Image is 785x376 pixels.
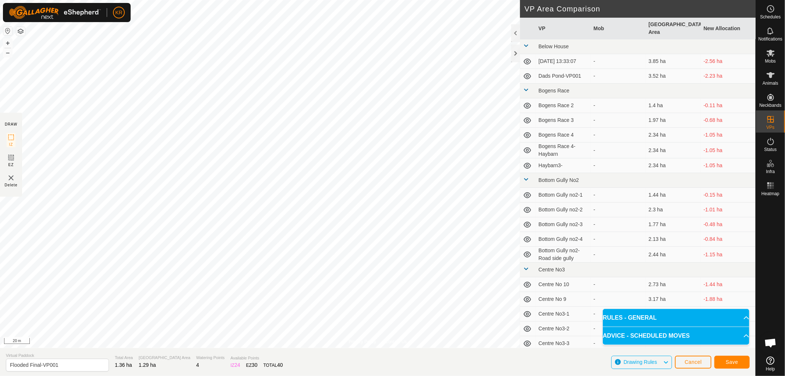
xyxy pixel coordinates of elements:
[594,191,643,199] div: -
[646,54,700,69] td: 3.85 ha
[591,18,646,39] th: Mob
[701,158,756,173] td: -1.05 ha
[646,98,700,113] td: 1.4 ha
[535,143,590,158] td: Bogens Race 4-Haybarn
[535,247,590,263] td: Bottom Gully no2-Road side gully
[535,69,590,84] td: Dads Pond-VP001
[646,203,700,217] td: 2.3 ha
[603,331,690,340] span: ADVICE - SCHEDULED MOVES
[535,128,590,143] td: Bogens Race 4
[675,356,711,369] button: Cancel
[646,113,700,128] td: 1.97 ha
[538,267,565,273] span: Centre No3
[234,362,240,368] span: 24
[535,277,590,292] td: Centre No 10
[594,235,643,243] div: -
[535,18,590,39] th: VP
[9,142,13,147] span: IZ
[760,332,782,354] div: Open chat
[766,169,775,174] span: Infra
[385,338,407,345] a: Contact Us
[524,4,756,13] h2: VP Area Comparison
[701,217,756,232] td: -0.48 ha
[277,362,283,368] span: 40
[535,292,590,307] td: Centre No 9
[535,232,590,247] td: Bottom Gully no2-4
[646,128,700,143] td: 2.34 ha
[701,203,756,217] td: -1.01 ha
[9,6,101,19] img: Gallagher Logo
[701,128,756,143] td: -1.05 ha
[701,98,756,113] td: -0.11 ha
[115,9,122,17] span: KR
[252,362,258,368] span: 30
[701,247,756,263] td: -1.15 ha
[535,54,590,69] td: [DATE] 13:33:07
[594,206,643,214] div: -
[594,57,643,65] div: -
[538,88,569,94] span: Bogens Race
[766,367,775,371] span: Help
[646,247,700,263] td: 2.44 ha
[646,69,700,84] td: 3.52 ha
[764,147,777,152] span: Status
[3,48,12,57] button: –
[646,307,700,321] td: 0.52 ha
[535,203,590,217] td: Bottom Gully no2-2
[701,232,756,247] td: -0.84 ha
[594,310,643,318] div: -
[756,354,785,374] a: Help
[701,307,756,321] td: +0.77 ha
[701,292,756,307] td: -1.88 ha
[196,362,199,368] span: 4
[594,131,643,139] div: -
[594,116,643,124] div: -
[701,188,756,203] td: -0.15 ha
[646,232,700,247] td: 2.13 ha
[701,277,756,292] td: -1.44 ha
[759,37,782,41] span: Notifications
[766,125,774,130] span: VPs
[594,251,643,259] div: -
[5,122,17,127] div: DRAW
[8,162,14,168] span: EZ
[264,361,283,369] div: TOTAL
[535,113,590,128] td: Bogens Race 3
[535,321,590,336] td: Centre No3-2
[230,361,240,369] div: IZ
[646,277,700,292] td: 2.73 ha
[701,18,756,39] th: New Allocation
[646,188,700,203] td: 1.44 ha
[594,147,643,154] div: -
[594,102,643,109] div: -
[594,325,643,333] div: -
[349,338,376,345] a: Privacy Policy
[623,359,657,365] span: Drawing Rules
[701,69,756,84] td: -2.23 ha
[701,54,756,69] td: -2.56 ha
[594,162,643,169] div: -
[139,362,156,368] span: 1.29 ha
[535,98,590,113] td: Bogens Race 2
[646,158,700,173] td: 2.34 ha
[535,307,590,321] td: Centre No3-1
[603,309,749,327] p-accordion-header: RULES - GENERAL
[685,359,702,365] span: Cancel
[646,18,700,39] th: [GEOGRAPHIC_DATA] Area
[3,39,12,48] button: +
[646,143,700,158] td: 2.34 ha
[761,191,779,196] span: Heatmap
[594,295,643,303] div: -
[535,336,590,351] td: Centre No3-3
[701,113,756,128] td: -0.68 ha
[16,27,25,36] button: Map Layers
[535,217,590,232] td: Bottom Gully no2-3
[538,177,579,183] span: Bottom Gully No2
[246,361,258,369] div: EZ
[759,103,781,108] span: Neckbands
[6,352,109,359] span: Virtual Paddock
[714,356,750,369] button: Save
[5,182,18,188] span: Delete
[7,173,15,182] img: VP
[535,158,590,173] td: Haybarn3-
